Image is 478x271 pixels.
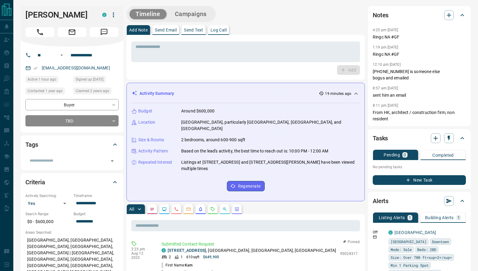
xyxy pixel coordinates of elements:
p: 19 minutes ago [325,91,351,96]
p: 8:57 am [DATE] [373,86,398,90]
a: [GEOGRAPHIC_DATA] [395,230,436,235]
h2: Criteria [25,177,45,187]
span: Email [57,27,87,37]
svg: Email Verified [33,66,38,70]
p: , [GEOGRAPHIC_DATA], [GEOGRAPHIC_DATA], [GEOGRAPHIC_DATA] [168,247,336,254]
div: Tasks [373,131,466,146]
p: Ringc NA #GF [373,34,466,40]
p: Log Call [211,28,227,32]
div: Notes [373,8,466,22]
p: 1 [181,254,183,260]
svg: Requests [210,207,215,212]
span: Mode: Sale [391,246,412,253]
svg: Email [373,235,377,239]
button: Regenerate [227,181,265,191]
p: Search Range: [25,211,70,217]
p: No pending tasks [373,162,466,172]
p: Aug 12 2025 [131,251,152,260]
svg: Agent Actions [234,207,239,212]
p: From HK, architect / construction firm, non resident [373,109,466,122]
p: $0 - $600,000 [25,217,70,227]
p: [GEOGRAPHIC_DATA], particularly [GEOGRAPHIC_DATA], [GEOGRAPHIC_DATA], and [GEOGRAPHIC_DATA] [181,119,360,132]
div: Sun Aug 06 2023 [74,88,119,96]
button: New Task [373,175,466,185]
p: Pending [384,153,400,157]
div: Yes [25,199,70,208]
div: Activity Summary19 minutes ago [132,88,360,99]
button: Open [58,52,65,59]
p: Completed [432,153,454,157]
h1: [PERSON_NAME] [25,10,93,20]
a: [EMAIL_ADDRESS][DOMAIN_NAME] [42,65,110,70]
svg: Notes [150,207,155,212]
span: Min 1 Parking Spot [391,262,429,268]
span: Contacted 1 year ago [28,88,63,94]
p: Budget: [74,211,119,217]
div: Tags [25,137,119,152]
div: Alerts [373,194,466,208]
p: All [129,207,134,211]
p: 4:25 pm [DATE] [373,28,398,32]
span: Active 1 hour ago [28,76,56,82]
div: Criteria [25,175,119,189]
p: 2 bedrooms, around 600-900 sqft [181,137,245,143]
span: Downtown [432,239,449,245]
p: 2 [169,254,171,260]
svg: Listing Alerts [198,207,203,212]
p: Activity Pattern [138,148,168,154]
p: 1:19 pm [DATE] [373,45,398,49]
p: Around $600,000 [181,108,214,114]
span: Call [25,27,54,37]
p: sent him an email [373,92,466,99]
p: First Name: [162,263,193,268]
svg: Opportunities [222,207,227,212]
p: Ringc NA #GF [373,51,466,58]
div: condos.ca [388,230,393,235]
p: Based on the lead's activity, the best time to reach out is: 10:00 PM - 12:00 AM [181,148,329,154]
span: Kam [185,263,192,267]
div: Tue Aug 12 2025 [25,76,70,85]
p: Location [138,119,155,125]
p: 8:11 pm [DATE] [373,103,398,108]
p: Activity Summary [139,90,174,97]
h2: Notes [373,10,388,20]
p: 1 [457,216,460,220]
svg: Lead Browsing Activity [162,207,167,212]
div: condos.ca [162,248,166,253]
p: Send Text [184,28,203,32]
button: Campaigns [169,9,213,19]
div: Sat Aug 27 2016 [74,76,119,85]
button: Pinned [342,239,360,245]
div: Thu Aug 17 2023 [25,88,70,96]
p: Send Email [155,28,177,32]
p: Submitted Contact Request [162,241,358,247]
span: Message [90,27,119,37]
p: 610 sqft [186,254,199,260]
h2: Tasks [373,133,388,143]
p: Off [373,229,385,235]
p: Listing Alerts [379,216,405,220]
h2: Alerts [373,196,388,206]
p: Listings at [STREET_ADDRESS] and [STREET_ADDRESS][PERSON_NAME] have been viewed multiple times [181,159,360,172]
p: Timeframe: [74,193,119,199]
p: Building Alerts [425,216,454,220]
p: 0 [404,153,406,157]
p: $649,900 [203,254,219,260]
svg: Emails [186,207,191,212]
button: Timeline [129,9,166,19]
p: [PHONE_NUMBER] is someone else bogus and emailed [373,69,466,81]
p: 1 [409,216,411,220]
span: [GEOGRAPHIC_DATA] [391,239,427,245]
p: R3028317 [340,251,358,256]
p: Actively Searching: [25,193,70,199]
span: Claimed 2 years ago [76,88,109,94]
p: 2:23 pm [131,247,152,251]
div: condos.ca [102,13,106,17]
button: Open [108,157,116,165]
span: Beds: 2BD [417,246,436,253]
h2: Tags [25,140,38,149]
p: Size & Rooms [138,137,164,143]
a: [STREET_ADDRESS] [168,248,206,253]
p: Add Note [129,28,148,32]
p: Areas Searched: [25,230,119,235]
